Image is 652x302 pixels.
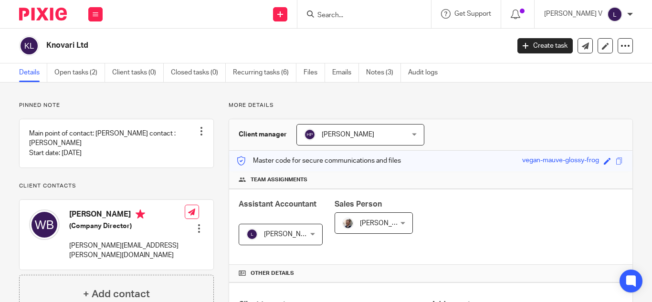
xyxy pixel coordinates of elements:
[229,102,633,109] p: More details
[19,63,47,82] a: Details
[46,41,412,51] h2: Knovari Ltd
[69,221,185,231] h5: (Company Director)
[236,156,401,166] p: Master code for secure communications and files
[264,231,322,238] span: [PERSON_NAME] V
[246,229,258,240] img: svg%3E
[517,38,573,53] a: Create task
[19,8,67,21] img: Pixie
[112,63,164,82] a: Client tasks (0)
[335,200,382,208] span: Sales Person
[19,102,214,109] p: Pinned note
[360,220,412,227] span: [PERSON_NAME]
[69,241,185,260] p: [PERSON_NAME][EMAIL_ADDRESS][PERSON_NAME][DOMAIN_NAME]
[83,287,150,302] h4: + Add contact
[136,209,145,219] i: Primary
[304,129,315,140] img: svg%3E
[239,200,316,208] span: Assistant Accountant
[251,176,307,184] span: Team assignments
[342,218,354,229] img: Matt%20Circle.png
[19,182,214,190] p: Client contacts
[239,130,287,139] h3: Client manager
[322,131,374,138] span: [PERSON_NAME]
[522,156,599,167] div: vegan-mauve-glossy-frog
[233,63,296,82] a: Recurring tasks (6)
[454,10,491,17] span: Get Support
[304,63,325,82] a: Files
[29,209,60,240] img: svg%3E
[408,63,445,82] a: Audit logs
[171,63,226,82] a: Closed tasks (0)
[54,63,105,82] a: Open tasks (2)
[19,36,39,56] img: svg%3E
[69,209,185,221] h4: [PERSON_NAME]
[366,63,401,82] a: Notes (3)
[251,270,294,277] span: Other details
[332,63,359,82] a: Emails
[544,9,602,19] p: [PERSON_NAME] V
[607,7,622,22] img: svg%3E
[316,11,402,20] input: Search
